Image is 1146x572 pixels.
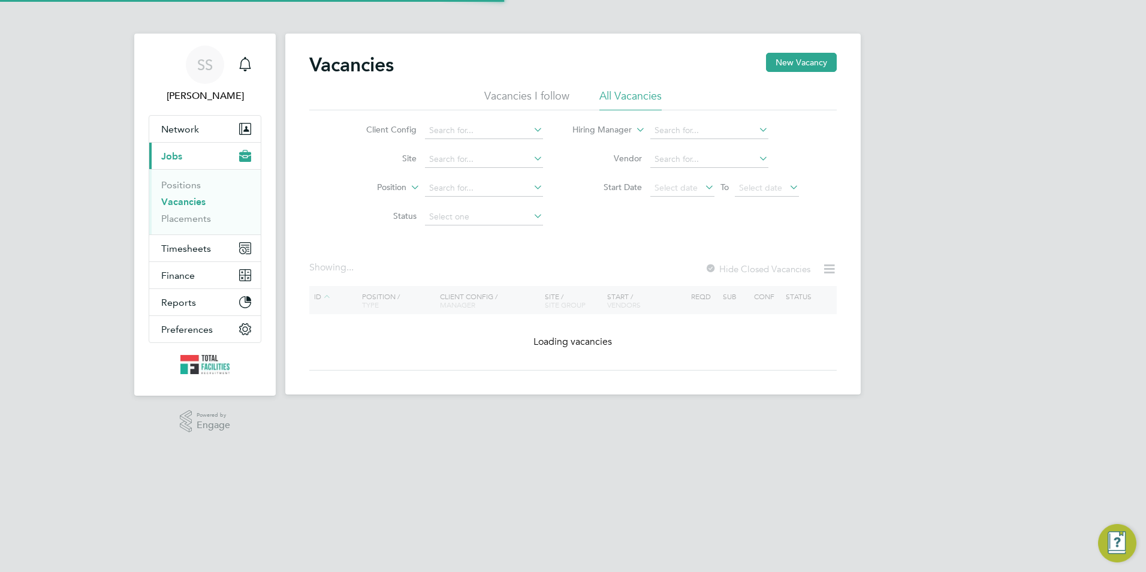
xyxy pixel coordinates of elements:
[425,180,543,197] input: Search for...
[425,122,543,139] input: Search for...
[161,213,211,224] a: Placements
[563,124,632,136] label: Hiring Manager
[134,34,276,396] nav: Main navigation
[161,324,213,335] span: Preferences
[739,182,782,193] span: Select date
[149,46,261,103] a: SS[PERSON_NAME]
[309,53,394,77] h2: Vacancies
[161,297,196,308] span: Reports
[650,122,768,139] input: Search for...
[705,263,810,275] label: Hide Closed Vacancies
[309,261,356,274] div: Showing
[197,420,230,430] span: Engage
[161,196,206,207] a: Vacancies
[149,355,261,374] a: Go to home page
[348,153,417,164] label: Site
[197,410,230,420] span: Powered by
[180,355,230,374] img: tfrecruitment-logo-retina.png
[149,143,261,169] button: Jobs
[348,124,417,135] label: Client Config
[1098,524,1136,562] button: Engage Resource Center
[346,261,354,273] span: ...
[425,209,543,225] input: Select one
[599,89,662,110] li: All Vacancies
[161,124,199,135] span: Network
[348,210,417,221] label: Status
[149,116,261,142] button: Network
[655,182,698,193] span: Select date
[161,243,211,254] span: Timesheets
[149,262,261,288] button: Finance
[766,53,837,72] button: New Vacancy
[573,153,642,164] label: Vendor
[197,57,213,73] span: SS
[484,89,569,110] li: Vacancies I follow
[337,182,406,194] label: Position
[161,150,182,162] span: Jobs
[161,179,201,191] a: Positions
[149,316,261,342] button: Preferences
[149,169,261,234] div: Jobs
[425,151,543,168] input: Search for...
[650,151,768,168] input: Search for...
[573,182,642,192] label: Start Date
[149,89,261,103] span: Sam Skinner
[161,270,195,281] span: Finance
[180,410,231,433] a: Powered byEngage
[149,289,261,315] button: Reports
[717,179,732,195] span: To
[149,235,261,261] button: Timesheets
